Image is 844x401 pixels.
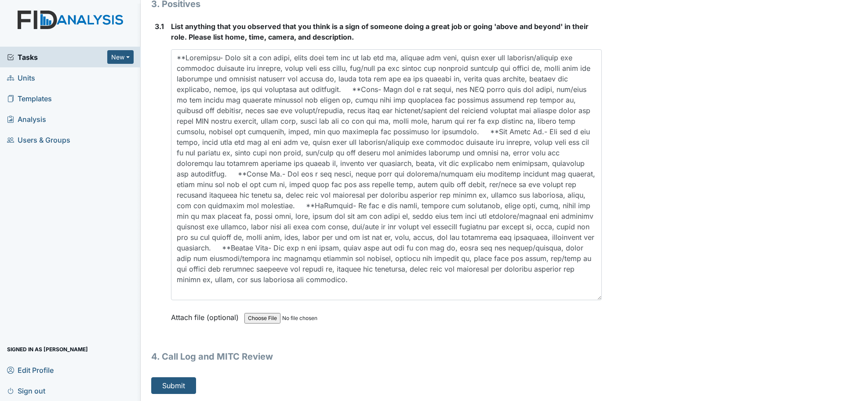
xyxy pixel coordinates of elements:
[7,363,54,377] span: Edit Profile
[155,21,164,32] label: 3.1
[7,71,35,85] span: Units
[171,307,242,323] label: Attach file (optional)
[107,50,134,64] button: New
[7,342,88,356] span: Signed in as [PERSON_NAME]
[7,112,46,126] span: Analysis
[7,133,70,147] span: Users & Groups
[7,92,52,105] span: Templates
[151,377,196,394] button: Submit
[171,22,589,41] span: List anything that you observed that you think is a sign of someone doing a great job or going 'a...
[151,350,602,363] h1: 4. Call Log and MITC Review
[7,52,107,63] a: Tasks
[7,384,45,397] span: Sign out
